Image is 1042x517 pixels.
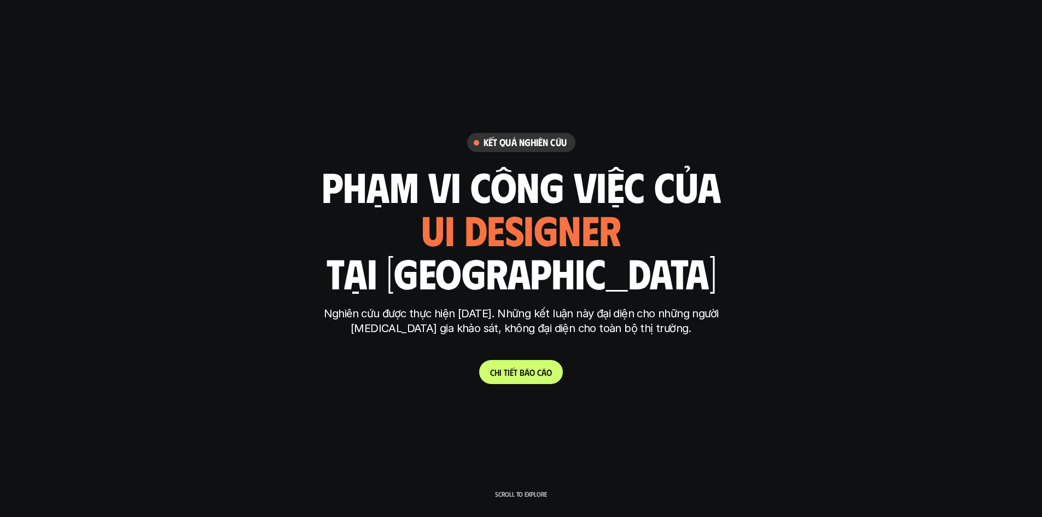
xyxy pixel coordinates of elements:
[490,367,494,377] span: C
[504,367,508,377] span: t
[537,367,542,377] span: c
[542,367,546,377] span: á
[520,367,525,377] span: b
[510,367,514,377] span: ế
[316,306,726,336] p: Nghiên cứu được thực hiện [DATE]. Những kết luận này đại diện cho những người [MEDICAL_DATA] gia ...
[495,490,547,498] p: Scroll to explore
[508,367,510,377] span: i
[494,367,499,377] span: h
[322,163,721,209] h1: phạm vi công việc của
[525,367,529,377] span: á
[514,367,517,377] span: t
[479,360,563,384] a: Chitiếtbáocáo
[326,249,716,295] h1: tại [GEOGRAPHIC_DATA]
[484,136,567,149] h6: Kết quả nghiên cứu
[546,367,552,377] span: o
[529,367,535,377] span: o
[499,367,502,377] span: i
